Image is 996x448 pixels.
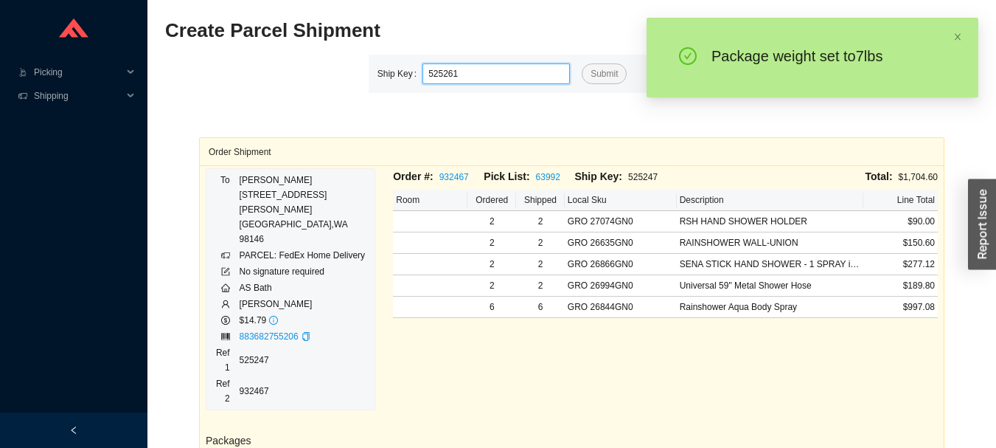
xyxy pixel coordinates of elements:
td: 525247 [239,345,369,376]
span: Ship Key: [574,170,622,182]
td: No signature required [239,263,369,280]
th: Room [393,190,467,211]
span: check-circle [679,47,697,68]
span: left [69,426,78,435]
td: 2 [467,232,516,254]
div: 525247 [574,168,665,185]
td: 2 [516,275,565,297]
td: AS Bath [239,280,369,296]
td: $90.00 [863,211,938,232]
span: close [953,32,962,41]
div: RSH HAND SHOWER HOLDER [680,214,860,229]
td: GRO 26635GN0 [565,232,677,254]
td: $997.08 [863,297,938,318]
span: user [221,300,230,309]
td: To [212,172,239,247]
span: barcode [221,332,230,341]
td: GRO 26866GN0 [565,254,677,275]
span: Pick List: [484,170,529,182]
td: $277.12 [863,254,938,275]
td: GRO 26844GN0 [565,297,677,318]
td: GRO 27074GN0 [565,211,677,232]
a: 932467 [439,172,469,182]
button: Submit [582,63,627,84]
td: 6 [516,297,565,318]
td: 2 [467,254,516,275]
span: home [221,283,230,292]
span: Order #: [393,170,433,182]
div: SENA STICK HAND SHOWER - 1 SPRAY in Brushed Cool Sunrise [680,257,860,272]
span: info-circle [269,316,278,325]
span: form [221,267,230,276]
div: Rainshower Aqua Body Spray [680,300,860,314]
th: Local Sku [565,190,677,211]
label: Ship Key [377,63,422,84]
th: Description [677,190,863,211]
div: [PERSON_NAME] [STREET_ADDRESS][PERSON_NAME] [GEOGRAPHIC_DATA] , WA 98146 [240,173,369,247]
td: Ref 1 [212,345,239,376]
td: Ref 2 [212,376,239,407]
div: Order Shipment [209,138,935,165]
td: 2 [516,211,565,232]
span: copy [302,332,310,341]
th: Shipped [516,190,565,211]
td: 2 [467,211,516,232]
td: 2 [516,254,565,275]
th: Ordered [467,190,516,211]
div: Package weight set to 7 lb s [711,47,931,65]
td: 6 [467,297,516,318]
span: Total: [866,170,893,182]
span: Picking [34,61,122,84]
td: 2 [516,232,565,254]
td: 932467 [239,376,369,407]
div: RAINSHOWER WALL-UNION [680,235,860,250]
div: $1,704.60 [666,168,938,185]
td: [PERSON_NAME] [239,296,369,312]
td: $14.79 [239,312,369,328]
td: 2 [467,275,516,297]
span: dollar [221,316,230,325]
td: $189.80 [863,275,938,297]
a: 883682755206 [240,331,299,342]
div: Universal 59" Metal Shower Hose [680,278,860,293]
td: $150.60 [863,232,938,254]
div: Copy [302,329,310,344]
h2: Create Parcel Shipment [165,18,775,44]
td: GRO 26994GN0 [565,275,677,297]
td: PARCEL: FedEx Home Delivery [239,247,369,263]
span: Shipping [34,84,122,108]
a: 63992 [536,172,560,182]
th: Line Total [863,190,938,211]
